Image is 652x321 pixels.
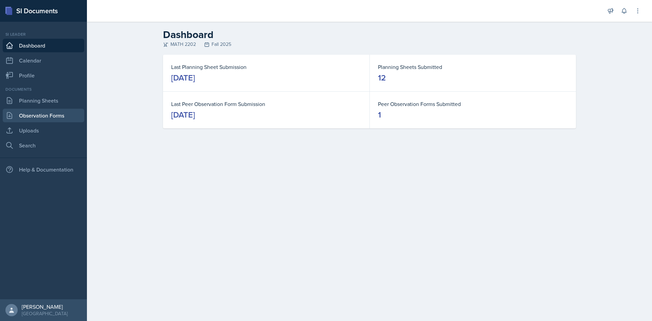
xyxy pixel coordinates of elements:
div: MATH 2202 Fall 2025 [163,41,576,48]
a: Planning Sheets [3,94,84,107]
a: Search [3,139,84,152]
div: [DATE] [171,109,195,120]
dt: Last Peer Observation Form Submission [171,100,361,108]
a: Profile [3,69,84,82]
a: Observation Forms [3,109,84,122]
h2: Dashboard [163,29,576,41]
div: [PERSON_NAME] [22,303,68,310]
dt: Peer Observation Forms Submitted [378,100,568,108]
div: [DATE] [171,72,195,83]
div: 1 [378,109,381,120]
div: 12 [378,72,386,83]
a: Calendar [3,54,84,67]
div: Si leader [3,31,84,37]
dt: Last Planning Sheet Submission [171,63,361,71]
dt: Planning Sheets Submitted [378,63,568,71]
div: [GEOGRAPHIC_DATA] [22,310,68,317]
div: Documents [3,86,84,92]
div: Help & Documentation [3,163,84,176]
a: Uploads [3,124,84,137]
a: Dashboard [3,39,84,52]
